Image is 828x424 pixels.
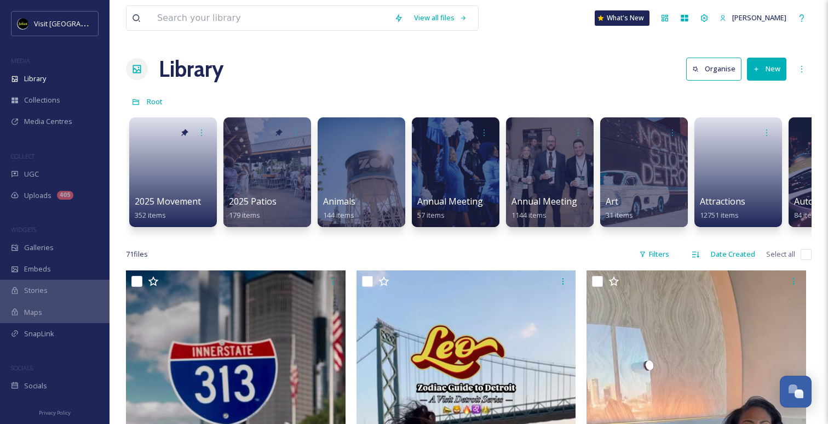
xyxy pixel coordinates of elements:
span: Media Centres [24,116,72,127]
span: Select all [766,249,795,259]
span: Animals [323,195,355,207]
span: Collections [24,95,60,105]
a: Library [159,53,223,86]
a: Root [147,95,163,108]
span: Socials [24,381,47,391]
a: View all files [409,7,473,29]
span: 179 items [229,210,260,220]
span: Attractions [700,195,745,207]
span: 144 items [323,210,354,220]
a: Annual Meeting (Eblast)1144 items [511,196,610,220]
button: Organise [686,58,741,80]
div: Filters [634,244,675,265]
button: Open Chat [780,376,812,408]
span: COLLECT [11,152,34,160]
a: Animals144 items [323,196,355,220]
span: SnapLink [24,329,54,339]
span: 12751 items [700,210,739,220]
span: Uploads [24,190,51,201]
span: 84 items [794,210,821,220]
span: 352 items [135,210,166,220]
span: 1144 items [511,210,547,220]
span: Galleries [24,242,54,253]
span: 57 items [417,210,445,220]
a: 2025 Movement352 items [135,196,201,220]
span: [PERSON_NAME] [732,13,786,22]
span: WIDGETS [11,225,36,234]
span: Visit [GEOGRAPHIC_DATA] [34,18,119,29]
div: 405 [57,191,73,200]
span: 2025 Movement [135,195,201,207]
a: 2025 Patios179 items [229,196,277,220]
a: Attractions12751 items [700,196,745,220]
button: New [747,58,786,80]
a: Art31 items [606,196,633,220]
span: Art [606,195,618,207]
a: [PERSON_NAME] [714,7,792,29]
span: 31 items [606,210,633,220]
input: Search your library [152,6,389,30]
a: Privacy Policy [39,405,71,419]
span: Annual Meeting [417,195,483,207]
span: 2025 Patios [229,195,277,207]
span: Annual Meeting (Eblast) [511,195,610,207]
a: Annual Meeting57 items [417,196,483,220]
span: 71 file s [126,249,148,259]
span: Privacy Policy [39,409,71,416]
span: MEDIA [11,56,30,65]
span: SOCIALS [11,364,33,372]
span: UGC [24,169,39,179]
span: Root [147,97,163,106]
img: VISIT%20DETROIT%20LOGO%20-%20BLACK%20BACKGROUND.png [18,18,28,29]
a: What's New [595,10,649,26]
span: Library [24,74,46,84]
span: Embeds [24,264,51,274]
span: Stories [24,285,48,296]
a: Organise [686,58,747,80]
span: Maps [24,307,42,318]
div: Date Created [705,244,761,265]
